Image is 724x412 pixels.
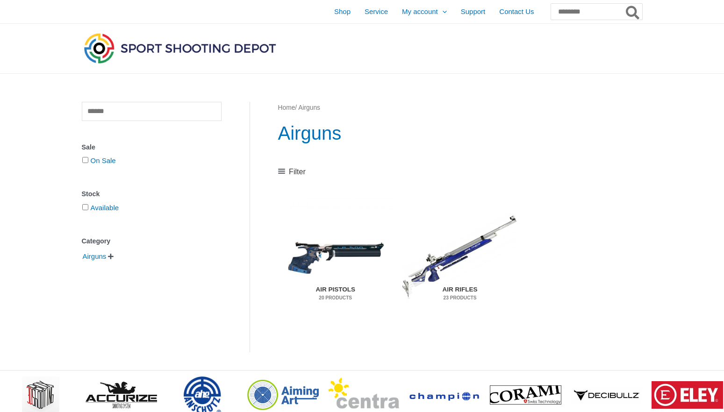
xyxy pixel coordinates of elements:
span: Filter [289,165,306,179]
input: On Sale [82,157,88,163]
input: Available [82,204,88,210]
h2: Air Pistols [284,282,387,306]
nav: Breadcrumb [278,102,642,114]
a: Visit product category Air Rifles [402,197,517,317]
div: Sale [82,141,222,154]
a: On Sale [91,156,116,164]
span: Airguns [82,249,108,264]
a: Visit product category Air Pistols [278,197,393,317]
a: Airguns [82,252,108,260]
div: Category [82,234,222,248]
a: Home [278,104,295,111]
button: Search [624,4,642,20]
h2: Air Rifles [409,282,511,306]
a: Filter [278,165,306,179]
img: Air Pistols [278,197,393,317]
img: Sport Shooting Depot [82,31,278,65]
img: Air Rifles [402,197,517,317]
a: Available [91,204,119,212]
h1: Airguns [278,120,642,146]
mark: 20 Products [284,294,387,301]
div: Stock [82,187,222,201]
span:  [108,253,114,260]
mark: 23 Products [409,294,511,301]
img: brand logo [652,381,723,409]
